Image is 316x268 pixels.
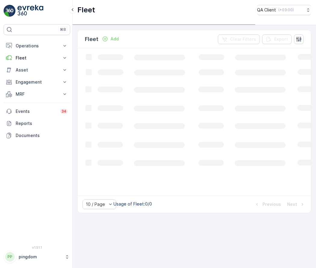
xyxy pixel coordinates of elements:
[287,201,297,207] p: Next
[61,109,67,114] p: 34
[274,36,288,42] p: Export
[257,5,311,15] button: QA Client(+03:00)
[100,35,121,43] button: Add
[5,252,15,262] div: PP
[4,5,16,17] img: logo
[4,88,70,100] button: MRF
[16,91,58,97] p: MRF
[60,27,66,32] p: ⌘B
[16,67,58,73] p: Asset
[4,76,70,88] button: Engagement
[4,40,70,52] button: Operations
[4,246,70,249] span: v 1.51.1
[287,201,306,208] button: Next
[218,34,260,44] button: Clear Filters
[17,5,43,17] img: logo_light-DOdMpM7g.png
[85,35,98,43] p: Fleet
[4,105,70,117] a: Events34
[253,201,282,208] button: Previous
[278,8,294,12] p: ( +03:00 )
[4,117,70,129] a: Reports
[4,129,70,142] a: Documents
[257,7,276,13] p: QA Client
[16,79,58,85] p: Engagement
[19,254,62,260] p: pingdom
[4,250,70,263] button: PPpingdom
[230,36,256,42] p: Clear Filters
[16,43,58,49] p: Operations
[113,201,152,207] p: Usage of Fleet : 0/0
[77,5,95,15] p: Fleet
[4,64,70,76] button: Asset
[4,52,70,64] button: Fleet
[16,120,68,126] p: Reports
[16,108,57,114] p: Events
[16,132,68,139] p: Documents
[110,36,119,42] p: Add
[262,34,292,44] button: Export
[16,55,58,61] p: Fleet
[262,201,281,207] p: Previous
